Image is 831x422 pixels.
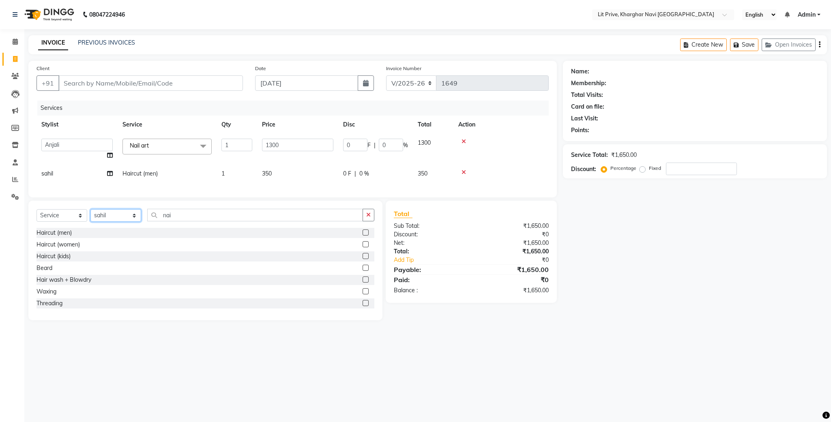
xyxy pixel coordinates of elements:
[471,222,555,230] div: ₹1,650.00
[38,36,68,50] a: INVOICE
[89,3,125,26] b: 08047224946
[471,239,555,247] div: ₹1,650.00
[571,103,604,111] div: Card on file:
[78,39,135,46] a: PREVIOUS INVOICES
[374,141,376,150] span: |
[37,75,59,91] button: +91
[571,165,596,174] div: Discount:
[471,275,555,285] div: ₹0
[418,170,427,177] span: 350
[762,39,816,51] button: Open Invoices
[453,116,549,134] th: Action
[338,116,413,134] th: Disc
[37,252,71,261] div: Haircut (kids)
[37,287,56,296] div: Waxing
[221,170,225,177] span: 1
[217,116,257,134] th: Qty
[571,114,598,123] div: Last Visit:
[388,265,471,274] div: Payable:
[388,256,485,264] a: Add Tip
[37,65,49,72] label: Client
[386,65,421,72] label: Invoice Number
[41,170,53,177] span: sahil
[388,247,471,256] div: Total:
[122,170,158,177] span: Haircut (men)
[388,239,471,247] div: Net:
[37,264,52,272] div: Beard
[37,299,62,308] div: Threading
[403,141,408,150] span: %
[359,169,369,178] span: 0 %
[147,209,363,221] input: Search or Scan
[730,39,758,51] button: Save
[571,151,608,159] div: Service Total:
[149,142,152,149] a: x
[471,286,555,295] div: ₹1,650.00
[388,286,471,295] div: Balance :
[367,141,371,150] span: F
[471,265,555,274] div: ₹1,650.00
[571,67,589,76] div: Name:
[471,230,555,239] div: ₹0
[649,165,661,172] label: Fixed
[21,3,76,26] img: logo
[354,169,356,178] span: |
[418,139,431,146] span: 1300
[571,126,589,135] div: Points:
[388,230,471,239] div: Discount:
[37,229,72,237] div: Haircut (men)
[571,91,603,99] div: Total Visits:
[798,11,816,19] span: Admin
[37,101,555,116] div: Services
[485,256,554,264] div: ₹0
[37,276,91,284] div: Hair wash + Blowdry
[37,240,80,249] div: Haircut (women)
[118,116,217,134] th: Service
[255,65,266,72] label: Date
[388,275,471,285] div: Paid:
[413,116,453,134] th: Total
[571,79,606,88] div: Membership:
[471,247,555,256] div: ₹1,650.00
[394,210,412,218] span: Total
[37,116,118,134] th: Stylist
[680,39,727,51] button: Create New
[130,142,149,149] span: Nail art
[610,165,636,172] label: Percentage
[257,116,338,134] th: Price
[262,170,272,177] span: 350
[343,169,351,178] span: 0 F
[58,75,243,91] input: Search by Name/Mobile/Email/Code
[388,222,471,230] div: Sub Total:
[611,151,637,159] div: ₹1,650.00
